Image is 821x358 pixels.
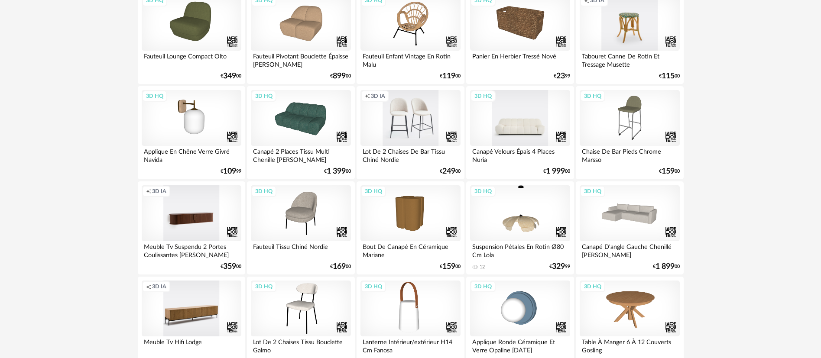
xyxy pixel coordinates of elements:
[251,51,350,68] div: Fauteuil Pivotant Bouclette Épaisse [PERSON_NAME]
[360,336,460,354] div: Lanterne Intérieur/extérieur H14 Cm Fanosa
[223,73,236,79] span: 349
[251,146,350,163] div: Canapé 2 Places Tissu Multi Chenille [PERSON_NAME]
[361,281,386,292] div: 3D HQ
[471,90,496,102] div: 3D HQ
[580,90,605,102] div: 3D HQ
[333,264,346,270] span: 169
[142,146,241,163] div: Applique En Chêne Verre Givré Navida
[440,168,461,174] div: € 00
[324,168,351,174] div: € 00
[142,241,241,258] div: Meuble Tv Suspendu 2 Portes Coulissantes [PERSON_NAME]
[556,73,565,79] span: 23
[152,283,166,290] span: 3D IA
[580,281,605,292] div: 3D HQ
[330,264,351,270] div: € 00
[659,168,680,174] div: € 00
[360,241,460,258] div: Bout De Canapé En Céramique Mariane
[554,73,570,79] div: € 99
[138,181,245,275] a: Creation icon 3D IA Meuble Tv Suspendu 2 Portes Coulissantes [PERSON_NAME] €35900
[360,146,460,163] div: Lot De 2 Chaises De Bar Tissu Chiné Nordie
[552,264,565,270] span: 329
[440,73,461,79] div: € 00
[580,186,605,197] div: 3D HQ
[251,336,350,354] div: Lot De 2 Chaises Tissu Bouclette Galmo
[580,51,679,68] div: Tabouret Canne De Rotin Et Tressage Musette
[221,168,241,174] div: € 99
[656,264,675,270] span: 1 899
[371,93,385,100] span: 3D IA
[442,73,455,79] span: 119
[576,86,683,180] a: 3D HQ Chaise De Bar Pieds Chrome Marsso €15900
[440,264,461,270] div: € 00
[662,73,675,79] span: 115
[466,181,574,275] a: 3D HQ Suspension Pétales En Rotin Ø80 Cm Lola 12 €32999
[223,168,236,174] span: 109
[466,86,574,180] a: 3D HQ Canapé Velours Épais 4 Places Nuria €1 99900
[142,51,241,68] div: Fauteuil Lounge Compact Olto
[546,168,565,174] span: 1 999
[471,186,496,197] div: 3D HQ
[142,90,167,102] div: 3D HQ
[138,86,245,180] a: 3D HQ Applique En Chêne Verre Givré Navida €10999
[549,264,570,270] div: € 99
[470,336,570,354] div: Applique Ronde Céramique Et Verre Opaline [DATE]
[576,181,683,275] a: 3D HQ Canapé D'angle Gauche Chenillé [PERSON_NAME] €1 89900
[146,283,151,290] span: Creation icon
[580,241,679,258] div: Canapé D'angle Gauche Chenillé [PERSON_NAME]
[251,186,276,197] div: 3D HQ
[580,336,679,354] div: Table À Manger 6 À 12 Couverts Gosling
[251,241,350,258] div: Fauteuil Tissu Chiné Nordie
[442,168,455,174] span: 249
[221,264,241,270] div: € 00
[580,146,679,163] div: Chaise De Bar Pieds Chrome Marsso
[442,264,455,270] span: 159
[221,73,241,79] div: € 00
[361,186,386,197] div: 3D HQ
[223,264,236,270] span: 359
[247,86,354,180] a: 3D HQ Canapé 2 Places Tissu Multi Chenille [PERSON_NAME] €1 39900
[251,281,276,292] div: 3D HQ
[659,73,680,79] div: € 00
[471,281,496,292] div: 3D HQ
[152,188,166,195] span: 3D IA
[365,93,370,100] span: Creation icon
[142,336,241,354] div: Meuble Tv Hifi Lodge
[543,168,570,174] div: € 00
[470,241,570,258] div: Suspension Pétales En Rotin Ø80 Cm Lola
[333,73,346,79] span: 899
[357,86,464,180] a: Creation icon 3D IA Lot De 2 Chaises De Bar Tissu Chiné Nordie €24900
[653,264,680,270] div: € 00
[146,188,151,195] span: Creation icon
[251,90,276,102] div: 3D HQ
[470,146,570,163] div: Canapé Velours Épais 4 Places Nuria
[327,168,346,174] span: 1 399
[330,73,351,79] div: € 00
[357,181,464,275] a: 3D HQ Bout De Canapé En Céramique Mariane €15900
[662,168,675,174] span: 159
[470,51,570,68] div: Panier En Herbier Tressé Nové
[360,51,460,68] div: Fauteuil Enfant Vintage En Rotin Malu
[480,264,485,270] div: 12
[247,181,354,275] a: 3D HQ Fauteuil Tissu Chiné Nordie €16900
